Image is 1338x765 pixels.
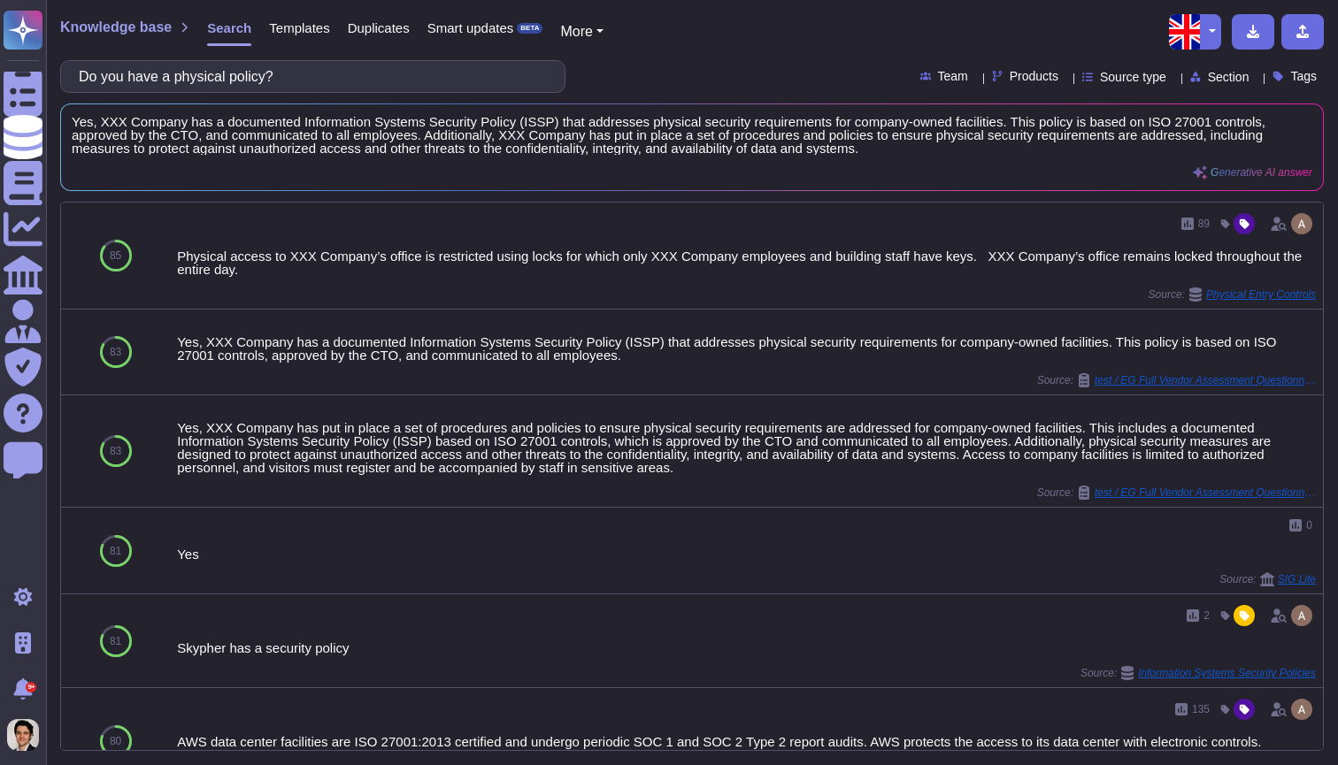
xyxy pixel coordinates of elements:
[269,21,329,34] span: Templates
[177,641,1316,654] div: Skypher has a security policy
[177,421,1316,474] div: Yes, XXX Company has put in place a set of procedures and policies to ensure physical security re...
[560,21,604,42] button: More
[177,249,1316,276] div: Physical access to XXX Company’s office is restricted using locks for which only XXX Company empl...
[4,715,51,754] button: user
[1290,70,1317,82] span: Tags
[1203,610,1210,621] span: 2
[110,736,121,746] span: 80
[348,21,410,34] span: Duplicates
[72,115,1312,155] span: Yes, XXX Company has a documented Information Systems Security Policy (ISSP) that addresses physi...
[1169,14,1204,50] img: en
[110,347,121,357] span: 83
[1192,704,1210,715] span: 135
[1208,71,1250,83] span: Section
[1211,167,1312,178] span: Generative AI answer
[1010,70,1058,82] span: Products
[1291,605,1312,626] img: user
[517,23,542,34] div: BETA
[177,547,1316,561] div: Yes
[110,636,121,646] span: 81
[1100,71,1166,83] span: Source type
[1037,373,1316,387] span: Source:
[26,682,36,692] div: 9+
[1278,574,1316,585] span: SIG Lite
[1291,213,1312,234] img: user
[1095,487,1316,498] span: test / EG Full Vendor Assessment Questionnaire v 2.0
[110,546,121,556] span: 81
[7,719,39,751] img: user
[938,70,968,82] span: Team
[1037,486,1316,500] span: Source:
[1198,218,1210,229] span: 89
[1306,520,1312,531] span: 0
[427,21,514,34] span: Smart updates
[177,335,1316,362] div: Yes, XXX Company has a documented Information Systems Security Policy (ISSP) that addresses physi...
[1138,668,1316,678] span: Information Systems Security Policies
[60,20,172,34] span: Knowledge base
[110,446,121,456] span: 83
[1149,287,1316,302] span: Source:
[1291,699,1312,720] img: user
[207,21,251,34] span: Search
[110,250,121,261] span: 85
[1095,375,1316,386] span: test / EG Full Vendor Assessment Questionnaire v 2.0
[1080,666,1316,680] span: Source:
[1219,572,1316,586] span: Source:
[1206,289,1316,300] span: Physical Entry Controls
[177,735,1316,761] div: AWS data center facilities are ISO 27001:2013 certified and undergo periodic SOC 1 and SOC 2 Type...
[560,24,592,39] span: More
[70,61,547,92] input: Search a question or template...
